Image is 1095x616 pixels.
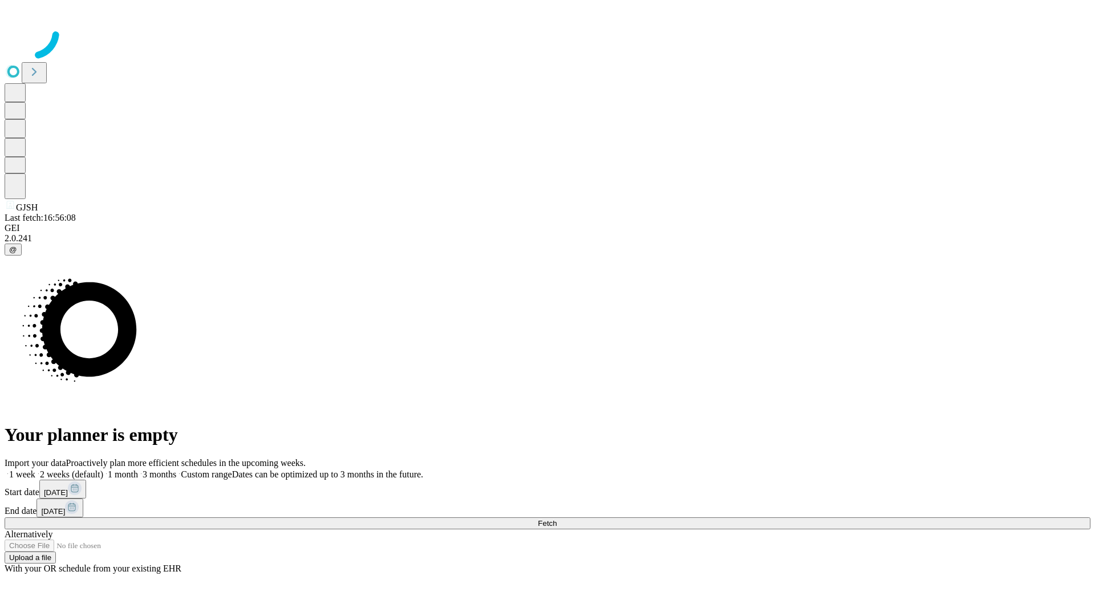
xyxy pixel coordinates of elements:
[5,552,56,564] button: Upload a file
[5,529,52,539] span: Alternatively
[5,564,181,573] span: With your OR schedule from your existing EHR
[5,244,22,256] button: @
[108,469,138,479] span: 1 month
[66,458,306,468] span: Proactively plan more efficient schedules in the upcoming weeks.
[5,458,66,468] span: Import your data
[9,245,17,254] span: @
[5,480,1090,499] div: Start date
[5,233,1090,244] div: 2.0.241
[40,469,103,479] span: 2 weeks (default)
[5,499,1090,517] div: End date
[5,517,1090,529] button: Fetch
[39,480,86,499] button: [DATE]
[44,488,68,497] span: [DATE]
[143,469,176,479] span: 3 months
[16,202,38,212] span: GJSH
[232,469,423,479] span: Dates can be optimized up to 3 months in the future.
[538,519,557,528] span: Fetch
[5,223,1090,233] div: GEI
[41,507,65,516] span: [DATE]
[36,499,83,517] button: [DATE]
[181,469,232,479] span: Custom range
[9,469,35,479] span: 1 week
[5,213,76,222] span: Last fetch: 16:56:08
[5,424,1090,445] h1: Your planner is empty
